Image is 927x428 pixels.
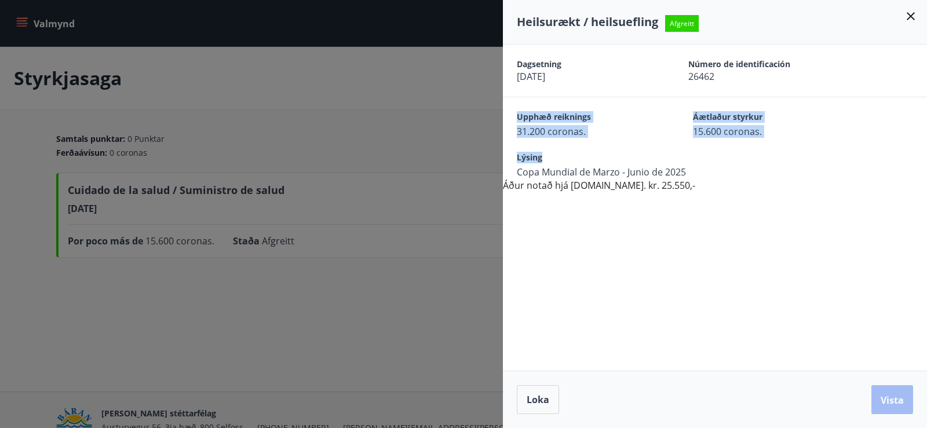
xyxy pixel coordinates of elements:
font: Número de identificación [688,58,790,69]
font: Dagsetning [517,58,561,69]
font: Áætlaður styrkur [693,111,762,122]
font: 31.200 coronas. [517,125,586,138]
font: [DATE] [517,70,545,83]
font: Áður notað hjá [DOMAIN_NAME]. kr. 25.550,- [503,179,695,192]
font: Loka [527,393,549,406]
button: Loka [517,385,559,414]
font: Upphæð reiknings [517,111,591,122]
font: Heilsurækt / heilsuefling [517,14,658,30]
font: Lýsing [517,152,542,163]
font: 15.600 coronas. [693,125,762,138]
font: 26462 [688,70,714,83]
font: Afgreitt [670,19,694,28]
font: Copa Mundial de Marzo - Junio ​​de 2025 [517,166,686,178]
